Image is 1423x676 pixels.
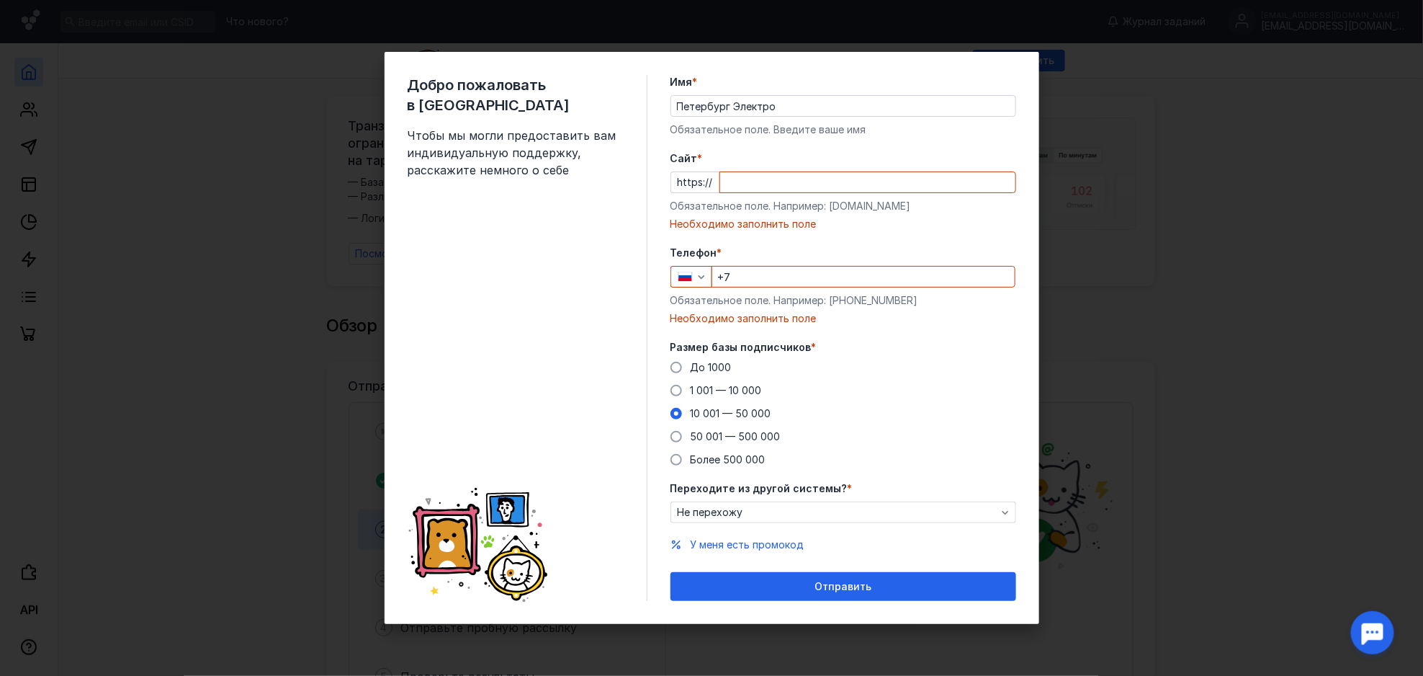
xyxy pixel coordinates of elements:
[670,572,1016,601] button: Отправить
[670,502,1016,523] button: Не перехожу
[691,430,781,442] span: 50 001 — 500 000
[691,538,804,551] span: У меня есть промокод
[670,481,848,496] span: Переходите из другой системы?
[691,361,732,373] span: До 1000
[670,246,717,260] span: Телефон
[691,538,804,552] button: У меня есть промокод
[408,75,624,115] span: Добро пожаловать в [GEOGRAPHIC_DATA]
[670,293,1016,308] div: Обязательное поле. Например: [PHONE_NUMBER]
[814,581,871,593] span: Отправить
[678,507,743,519] span: Не перехожу
[691,453,766,466] span: Более 500 000
[670,123,1016,137] div: Обязательное поле. Введите ваше имя
[670,151,698,166] span: Cайт
[670,340,812,355] span: Размер базы подписчиков
[691,407,771,419] span: 10 001 — 50 000
[670,75,693,89] span: Имя
[670,217,1016,231] div: Необходимо заполнить поле
[408,127,624,179] span: Чтобы мы могли предоставить вам индивидуальную поддержку, расскажите немного о себе
[670,199,1016,213] div: Обязательное поле. Например: [DOMAIN_NAME]
[691,384,762,396] span: 1 001 — 10 000
[670,311,1016,326] div: Необходимо заполнить поле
